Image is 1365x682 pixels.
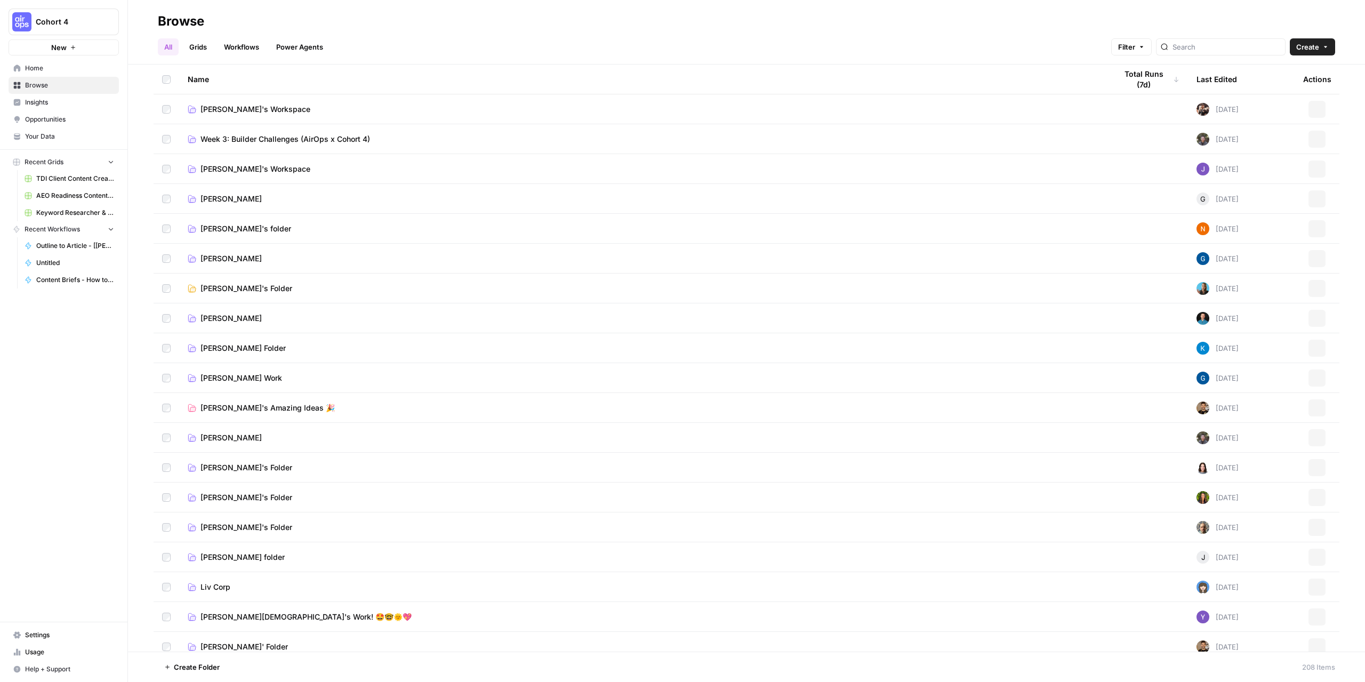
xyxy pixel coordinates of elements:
span: AEO Readiness Content Audit & Refresher [36,191,114,200]
img: 0w3cvrgbxrd2pnctl6iw7m2shyrx [1197,282,1209,295]
img: b65sxp8wo9gq7o48wcjghdpjk03q [1197,581,1209,593]
a: All [158,38,179,55]
a: Week 3: Builder Challenges (AirOps x Cohort 4) [188,134,1099,145]
div: [DATE] [1197,312,1239,325]
span: Recent Workflows [25,224,80,234]
div: [DATE] [1197,431,1239,444]
a: [PERSON_NAME]'s Folder [188,283,1099,294]
img: 7qsignvblt175nrrzn6oexoe40ge [1197,312,1209,325]
span: Usage [25,647,114,657]
span: Recent Grids [25,157,63,167]
img: 36rz0nf6lyfqsoxlb67712aiq2cf [1197,640,1209,653]
div: Browse [158,13,204,30]
a: [PERSON_NAME]'s Folder [188,492,1099,503]
button: Recent Grids [9,154,119,170]
div: [DATE] [1197,252,1239,265]
span: [PERSON_NAME]'s folder [200,223,291,234]
span: Settings [25,630,114,640]
a: [PERSON_NAME]' Folder [188,641,1099,652]
span: Keyword Researcher & Topic Clusters [36,208,114,218]
input: Search [1173,42,1281,52]
a: [PERSON_NAME]'s Workspace [188,164,1099,174]
span: [PERSON_NAME] [200,432,262,443]
a: [PERSON_NAME] Work [188,373,1099,383]
div: [DATE] [1197,282,1239,295]
div: Last Edited [1197,65,1237,94]
a: [PERSON_NAME] folder [188,552,1099,563]
div: [DATE] [1197,581,1239,593]
span: [PERSON_NAME][DEMOGRAPHIC_DATA]'s Work! 🤩🤓🌞💖 [200,612,412,622]
div: Total Runs (7d) [1117,65,1179,94]
span: [PERSON_NAME]'s Workspace [200,164,310,174]
img: xy7yhiswqrx12q3pdq9zj20pmca8 [1197,103,1209,116]
span: G [1200,194,1206,204]
span: Browse [25,81,114,90]
a: [PERSON_NAME]'s Folder [188,522,1099,533]
div: Actions [1303,65,1331,94]
img: qd2a6s3w5hfdcqb82ik0wk3no9aw [1197,372,1209,384]
a: [PERSON_NAME] [188,194,1099,204]
img: kx9djvjpfwo6wibsypcbflpne3cx [1197,461,1209,474]
img: Cohort 4 Logo [12,12,31,31]
span: Cohort 4 [36,17,100,27]
a: Liv Corp [188,582,1099,592]
a: TDI Client Content Creation [20,170,119,187]
span: [PERSON_NAME] [200,194,262,204]
div: [DATE] [1197,133,1239,146]
span: Insights [25,98,114,107]
span: Help + Support [25,664,114,674]
span: Filter [1118,42,1135,52]
span: Your Data [25,132,114,141]
div: [DATE] [1197,402,1239,414]
div: [DATE] [1197,103,1239,116]
span: Untitled [36,258,114,268]
a: Workflows [218,38,266,55]
button: Create Folder [158,659,226,676]
span: [PERSON_NAME] Folder [200,343,286,354]
a: [PERSON_NAME][DEMOGRAPHIC_DATA]'s Work! 🤩🤓🌞💖 [188,612,1099,622]
div: [DATE] [1197,521,1239,534]
a: Outline to Article - [[PERSON_NAME]'s Version] [20,237,119,254]
button: New [9,39,119,55]
img: gu5g8y9jsekcembax66c8wpadzkt [1197,521,1209,534]
a: [PERSON_NAME]'s Folder [188,462,1099,473]
a: [PERSON_NAME] [188,253,1099,264]
a: Your Data [9,128,119,145]
span: [PERSON_NAME]'s Workspace [200,104,310,115]
div: [DATE] [1197,222,1239,235]
a: Keyword Researcher & Topic Clusters [20,204,119,221]
span: Content Briefs - How to Teach a Child to read [36,275,114,285]
a: Power Agents [270,38,330,55]
a: Opportunities [9,111,119,128]
span: Create [1296,42,1319,52]
a: [PERSON_NAME]'s Workspace [188,104,1099,115]
div: [DATE] [1197,163,1239,175]
span: Outline to Article - [[PERSON_NAME]'s Version] [36,241,114,251]
a: Content Briefs - How to Teach a Child to read [20,271,119,288]
a: [PERSON_NAME] [188,432,1099,443]
span: Home [25,63,114,73]
div: [DATE] [1197,551,1239,564]
span: [PERSON_NAME]'s Folder [200,462,292,473]
button: Create [1290,38,1335,55]
span: [PERSON_NAME] Work [200,373,282,383]
span: Opportunities [25,115,114,124]
a: [PERSON_NAME] Folder [188,343,1099,354]
span: J [1201,552,1205,563]
img: ryfu751hd62nekrhaag3wp62sbzc [1197,611,1209,623]
a: AEO Readiness Content Audit & Refresher [20,187,119,204]
button: Help + Support [9,661,119,678]
div: [DATE] [1197,461,1239,474]
a: [PERSON_NAME]'s folder [188,223,1099,234]
span: [PERSON_NAME]' Folder [200,641,288,652]
div: Name [188,65,1099,94]
span: New [51,42,67,53]
div: [DATE] [1197,611,1239,623]
img: 5os6fqfoz3fj3famzncg4cvo6d4f [1197,491,1209,504]
span: [PERSON_NAME] [200,253,262,264]
span: TDI Client Content Creation [36,174,114,183]
span: Liv Corp [200,582,230,592]
a: Home [9,60,119,77]
a: Usage [9,644,119,661]
img: jpi2mj6ns58tksswu06lvanbxbq7 [1197,163,1209,175]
